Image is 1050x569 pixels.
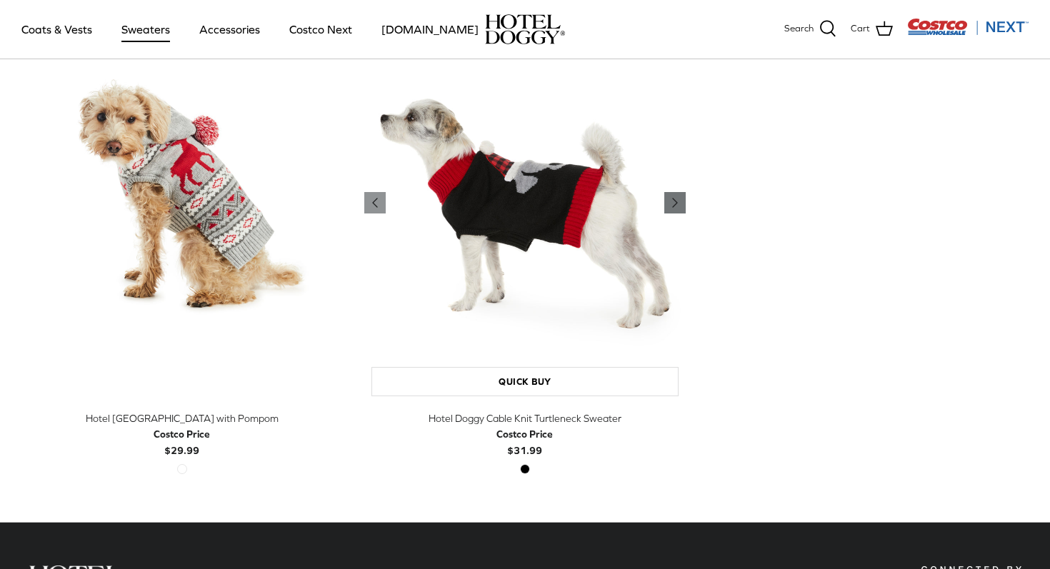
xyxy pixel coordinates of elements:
[784,20,836,39] a: Search
[21,411,343,426] div: Hotel [GEOGRAPHIC_DATA] with Pompom
[109,5,183,54] a: Sweaters
[9,5,105,54] a: Coats & Vests
[371,367,679,396] a: Quick buy
[907,18,1029,36] img: Costco Next
[907,27,1029,38] a: Visit Costco Next
[21,2,343,403] a: Hotel Doggy Fair Isle Sweater with Pompom
[664,192,686,213] a: Previous
[496,426,553,442] div: Costco Price
[369,5,491,54] a: [DOMAIN_NAME]
[154,426,210,455] b: $29.99
[364,411,686,426] div: Hotel Doggy Cable Knit Turtleneck Sweater
[496,426,553,455] b: $31.99
[364,2,686,403] a: Hotel Doggy Cable Knit Turtleneck Sweater
[364,411,686,458] a: Hotel Doggy Cable Knit Turtleneck Sweater Costco Price$31.99
[485,14,565,44] img: hoteldoggycom
[154,426,210,442] div: Costco Price
[485,14,565,44] a: hoteldoggy.com hoteldoggycom
[851,20,893,39] a: Cart
[784,21,814,36] span: Search
[276,5,365,54] a: Costco Next
[186,5,273,54] a: Accessories
[851,21,870,36] span: Cart
[21,411,343,458] a: Hotel [GEOGRAPHIC_DATA] with Pompom Costco Price$29.99
[364,192,386,213] a: Previous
